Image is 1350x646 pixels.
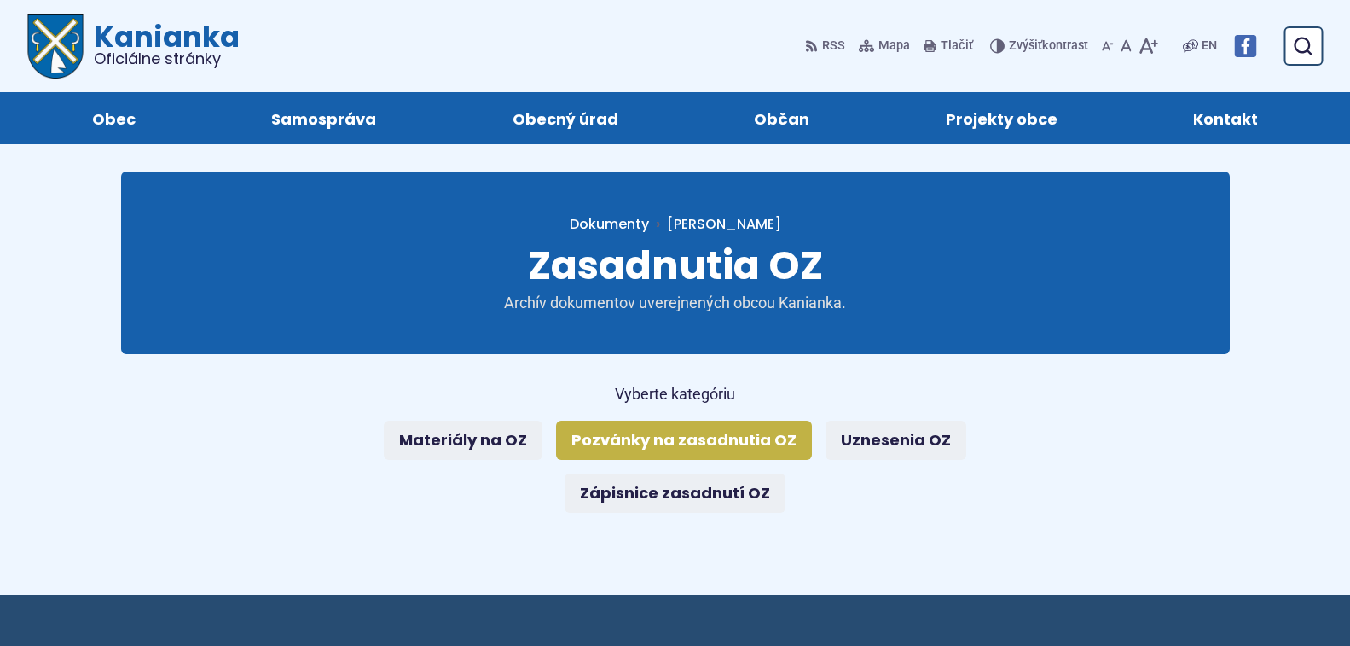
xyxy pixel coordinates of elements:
[1234,35,1256,57] img: Prejsť na Facebook stránku
[384,421,542,460] a: Materiály na OZ
[513,92,618,144] span: Obecný úrad
[27,14,240,79] a: Logo Kanianka, prejsť na domovskú stránku.
[855,28,913,64] a: Mapa
[1009,39,1088,54] span: kontrast
[946,92,1057,144] span: Projekty obce
[271,92,376,144] span: Samospráva
[570,214,649,234] a: Dokumenty
[373,381,978,408] p: Vyberte kategóriu
[1117,28,1135,64] button: Nastaviť pôvodnú veľkosť písma
[528,238,823,293] span: Zasadnutia OZ
[1135,28,1162,64] button: Zväčšiť veľkosť písma
[822,36,845,56] span: RSS
[94,51,240,67] span: Oficiálne stránky
[1143,92,1310,144] a: Kontakt
[461,92,669,144] a: Obecný úrad
[565,474,785,513] a: Zápisnice zasadnutí OZ
[667,214,781,234] span: [PERSON_NAME]
[895,92,1109,144] a: Projekty obce
[826,421,966,460] a: Uznesenia OZ
[990,28,1092,64] button: Zvýšiťkontrast
[1198,36,1220,56] a: EN
[941,39,973,54] span: Tlačiť
[1202,36,1217,56] span: EN
[27,14,84,79] img: Prejsť na domovskú stránku
[920,28,976,64] button: Tlačiť
[649,214,781,234] a: [PERSON_NAME]
[754,92,809,144] span: Občan
[92,92,136,144] span: Obec
[556,421,812,460] a: Pozvánky na zasadnutia OZ
[1193,92,1258,144] span: Kontakt
[84,22,240,67] span: Kanianka
[805,28,849,64] a: RSS
[471,294,880,313] p: Archív dokumentov uverejnených obcou Kanianka.
[1009,38,1042,53] span: Zvýšiť
[1098,28,1117,64] button: Zmenšiť veľkosť písma
[41,92,187,144] a: Obec
[878,36,910,56] span: Mapa
[221,92,428,144] a: Samospráva
[704,92,861,144] a: Občan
